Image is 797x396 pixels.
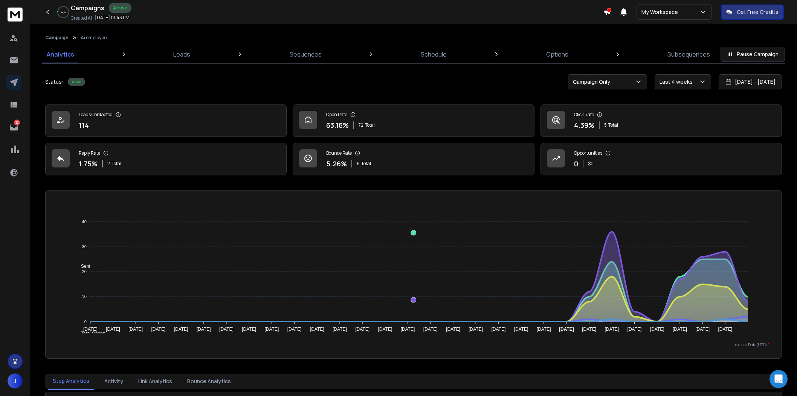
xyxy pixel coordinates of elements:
[107,161,110,167] span: 2
[173,50,190,59] p: Leads
[537,327,551,332] tspan: [DATE]
[365,122,375,128] span: Total
[663,45,715,63] a: Subsequences
[446,327,460,332] tspan: [DATE]
[416,45,451,63] a: Schedule
[219,327,234,332] tspan: [DATE]
[45,143,287,175] a: Reply Rate1.75%2Total
[542,45,573,63] a: Options
[8,373,23,388] button: J
[45,35,69,41] button: Campaign
[14,120,20,126] p: 32
[48,373,94,390] button: Step Analytics
[401,327,415,332] tspan: [DATE]
[310,327,324,332] tspan: [DATE]
[82,294,87,299] tspan: 10
[45,104,287,137] a: Leads Contacted114
[129,327,143,332] tspan: [DATE]
[81,35,107,41] p: Ai employee
[423,327,438,332] tspan: [DATE]
[42,45,79,63] a: Analytics
[559,327,574,332] tspan: [DATE]
[83,327,98,332] tspan: [DATE]
[68,78,85,86] div: Active
[82,269,87,274] tspan: 20
[242,327,257,332] tspan: [DATE]
[361,161,371,167] span: Total
[721,47,785,62] button: Pause Campaign
[574,120,594,130] p: 4.39 %
[174,327,188,332] tspan: [DATE]
[540,143,782,175] a: Opportunities0$0
[79,120,89,130] p: 114
[574,150,602,156] p: Opportunities
[605,327,619,332] tspan: [DATE]
[667,50,710,59] p: Subsequences
[111,161,121,167] span: Total
[183,373,235,390] button: Bounce Analytics
[608,122,618,128] span: Total
[359,122,363,128] span: 72
[604,122,607,128] span: 5
[6,120,21,135] a: 32
[546,50,568,59] p: Options
[721,5,784,20] button: Get Free Credits
[695,327,710,332] tspan: [DATE]
[106,327,120,332] tspan: [DATE]
[356,327,370,332] tspan: [DATE]
[293,104,534,137] a: Open Rate63.16%72Total
[650,327,664,332] tspan: [DATE]
[82,244,87,249] tspan: 30
[492,327,506,332] tspan: [DATE]
[100,373,128,390] button: Activity
[134,373,177,390] button: Link Analytics
[290,50,322,59] p: Sequences
[582,327,596,332] tspan: [DATE]
[285,45,326,63] a: Sequences
[770,370,788,388] div: Open Intercom Messenger
[326,112,347,118] p: Open Rate
[45,78,63,86] p: Status:
[79,112,113,118] p: Leads Contacted
[326,158,347,169] p: 5.26 %
[79,158,98,169] p: 1.75 %
[574,112,594,118] p: Click Rate
[737,8,779,16] p: Get Free Credits
[169,45,195,63] a: Leads
[357,161,360,167] span: 6
[378,327,392,332] tspan: [DATE]
[326,150,352,156] p: Bounce Rate
[75,264,90,269] span: Sent
[287,327,302,332] tspan: [DATE]
[641,8,681,16] p: My Workspace
[469,327,483,332] tspan: [DATE]
[573,78,613,86] p: Campaign Only
[719,74,782,89] button: [DATE] - [DATE]
[514,327,528,332] tspan: [DATE]
[84,319,87,324] tspan: 0
[333,327,347,332] tspan: [DATE]
[71,3,104,12] h1: Campaigns
[660,78,696,86] p: Last 4 weeks
[326,120,349,130] p: 63.16 %
[95,15,130,21] p: [DATE] 01:43 PM
[79,150,100,156] p: Reply Rate
[197,327,211,332] tspan: [DATE]
[82,219,87,224] tspan: 40
[540,104,782,137] a: Click Rate4.39%5Total
[71,15,93,21] p: Created At:
[574,158,578,169] p: 0
[47,50,74,59] p: Analytics
[61,10,66,14] p: 4 %
[293,143,534,175] a: Bounce Rate5.26%6Total
[109,3,131,13] div: Active
[265,327,279,332] tspan: [DATE]
[421,50,447,59] p: Schedule
[628,327,642,332] tspan: [DATE]
[588,161,594,167] p: $ 0
[673,327,687,332] tspan: [DATE]
[718,327,733,332] tspan: [DATE]
[75,331,105,336] span: Total Opens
